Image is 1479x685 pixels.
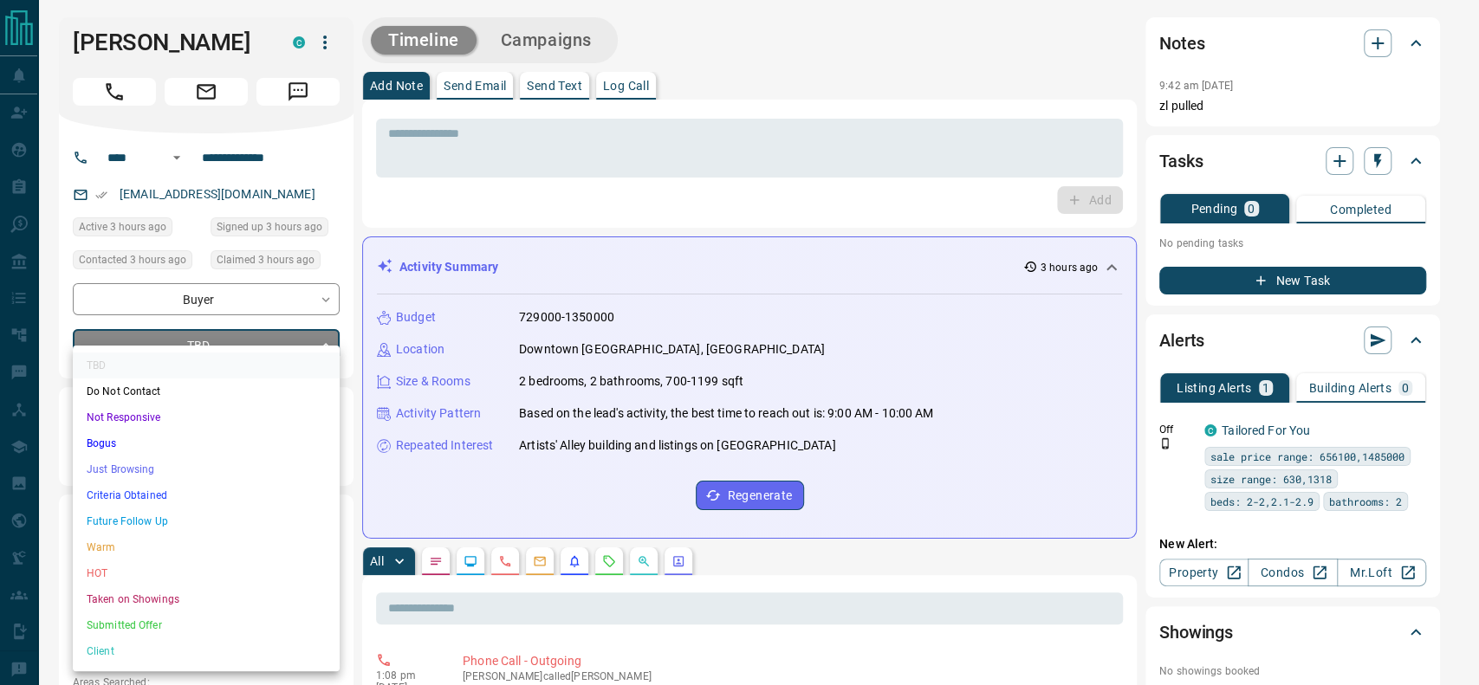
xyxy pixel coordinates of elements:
[73,508,340,534] li: Future Follow Up
[73,534,340,560] li: Warm
[73,404,340,430] li: Not Responsive
[73,612,340,638] li: Submitted Offer
[73,430,340,456] li: Bogus
[73,378,340,404] li: Do Not Contact
[73,456,340,482] li: Just Browsing
[73,482,340,508] li: Criteria Obtained
[73,560,340,586] li: HOT
[73,586,340,612] li: Taken on Showings
[73,638,340,664] li: Client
